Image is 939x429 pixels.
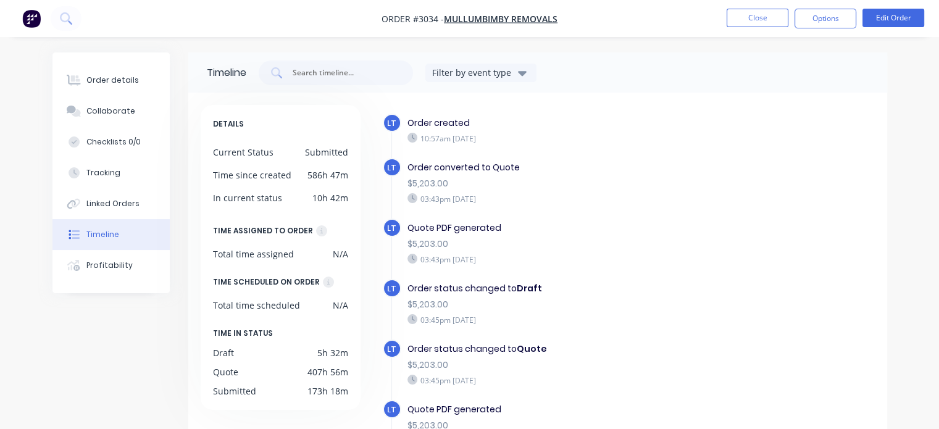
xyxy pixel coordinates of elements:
[387,283,396,294] span: LT
[86,75,139,86] div: Order details
[213,346,234,359] div: Draft
[86,198,140,209] div: Linked Orders
[52,250,170,281] button: Profitability
[407,133,709,144] div: 10:57am [DATE]
[207,65,246,80] div: Timeline
[407,177,709,190] div: $5,203.00
[517,343,547,355] b: Quote
[213,146,273,159] div: Current Status
[213,327,273,340] span: TIME IN STATUS
[213,275,320,289] div: TIME SCHEDULED ON ORDER
[52,188,170,219] button: Linked Orders
[407,161,709,174] div: Order converted to Quote
[52,157,170,188] button: Tracking
[387,117,396,129] span: LT
[86,229,119,240] div: Timeline
[407,282,709,295] div: Order status changed to
[407,222,709,235] div: Quote PDF generated
[387,222,396,234] span: LT
[387,162,396,173] span: LT
[317,346,348,359] div: 5h 32m
[86,167,120,178] div: Tracking
[387,343,396,355] span: LT
[407,343,709,356] div: Order status changed to
[213,191,282,204] div: In current status
[862,9,924,27] button: Edit Order
[795,9,856,28] button: Options
[407,359,709,372] div: $5,203.00
[213,117,244,131] span: DETAILS
[52,219,170,250] button: Timeline
[213,248,294,260] div: Total time assigned
[407,117,709,130] div: Order created
[444,13,557,25] a: Mullumbimby Removals
[86,106,135,117] div: Collaborate
[407,375,709,386] div: 03:45pm [DATE]
[387,404,396,415] span: LT
[213,365,238,378] div: Quote
[517,282,542,294] b: Draft
[213,169,291,181] div: Time since created
[213,299,300,312] div: Total time scheduled
[382,13,444,25] span: Order #3034 -
[52,96,170,127] button: Collaborate
[407,193,709,204] div: 03:43pm [DATE]
[52,65,170,96] button: Order details
[52,127,170,157] button: Checklists 0/0
[291,67,394,79] input: Search timeline...
[22,9,41,28] img: Factory
[333,299,348,312] div: N/A
[213,224,313,238] div: TIME ASSIGNED TO ORDER
[407,403,709,416] div: Quote PDF generated
[407,298,709,311] div: $5,203.00
[727,9,788,27] button: Close
[425,64,536,82] button: Filter by event type
[307,365,348,378] div: 407h 56m
[307,169,348,181] div: 586h 47m
[333,248,348,260] div: N/A
[213,385,256,398] div: Submitted
[407,254,709,265] div: 03:43pm [DATE]
[86,260,133,271] div: Profitability
[86,136,141,148] div: Checklists 0/0
[407,314,709,325] div: 03:45pm [DATE]
[307,385,348,398] div: 173h 18m
[305,146,348,159] div: Submitted
[312,191,348,204] div: 10h 42m
[432,66,515,79] div: Filter by event type
[407,238,709,251] div: $5,203.00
